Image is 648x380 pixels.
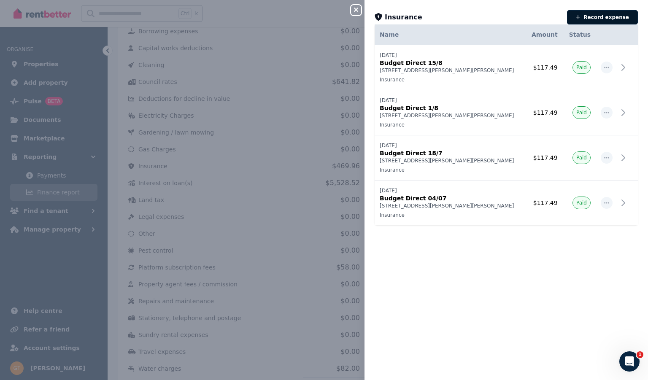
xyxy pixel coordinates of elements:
[380,142,520,149] p: [DATE]
[637,351,643,358] span: 1
[563,24,596,45] th: Status
[576,64,587,71] span: Paid
[380,149,520,157] p: Budget Direct 18/7
[385,12,422,22] span: Insurance
[380,97,520,104] p: [DATE]
[525,45,562,90] td: $117.49
[380,194,520,202] p: Budget Direct 04/07
[567,10,638,24] button: Record expense
[380,167,520,173] p: Insurance
[380,157,520,164] p: [STREET_ADDRESS][PERSON_NAME][PERSON_NAME]
[380,202,520,209] p: [STREET_ADDRESS][PERSON_NAME][PERSON_NAME]
[380,112,520,119] p: [STREET_ADDRESS][PERSON_NAME][PERSON_NAME]
[380,67,520,74] p: [STREET_ADDRESS][PERSON_NAME][PERSON_NAME]
[375,24,525,45] th: Name
[380,104,520,112] p: Budget Direct 1/8
[380,52,520,59] p: [DATE]
[380,212,520,218] p: Insurance
[525,135,562,181] td: $117.49
[380,76,520,83] p: Insurance
[380,121,520,128] p: Insurance
[525,90,562,135] td: $117.49
[525,181,562,226] td: $117.49
[576,199,587,206] span: Paid
[380,187,520,194] p: [DATE]
[576,154,587,161] span: Paid
[380,59,520,67] p: Budget Direct 15/8
[619,351,640,372] iframe: Intercom live chat
[576,109,587,116] span: Paid
[525,24,562,45] th: Amount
